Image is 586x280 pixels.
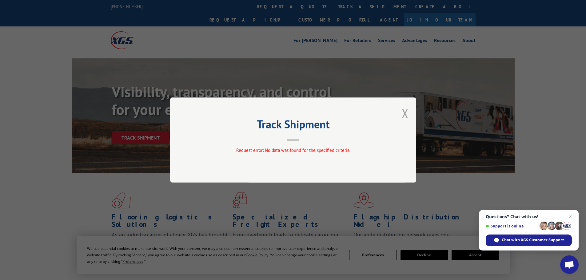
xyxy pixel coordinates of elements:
div: Chat with XGS Customer Support [486,235,572,246]
h2: Track Shipment [201,120,385,132]
span: Chat with XGS Customer Support [502,237,564,243]
span: Support is online [486,224,537,228]
div: Open chat [560,255,579,274]
span: Close chat [567,213,574,220]
span: Request error: No data was found for the specified criteria. [236,147,350,153]
span: Questions? Chat with us! [486,214,572,219]
button: Close modal [402,105,409,121]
